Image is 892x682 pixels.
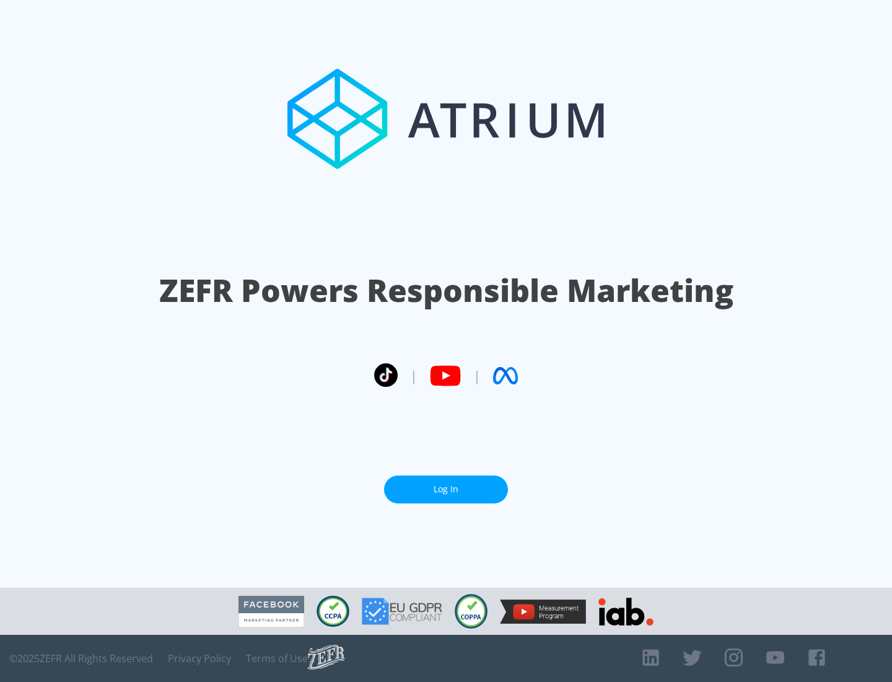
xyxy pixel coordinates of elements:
a: Terms of Use [246,652,308,665]
img: YouTube Measurement Program [500,600,586,624]
a: Log In [384,476,508,503]
img: Facebook Marketing Partner [238,596,304,627]
img: CCPA Compliant [317,596,349,627]
span: | [473,366,481,385]
img: IAB [598,598,654,626]
a: Privacy Policy [168,652,231,665]
img: GDPR Compliant [362,598,442,625]
span: | [410,366,418,385]
span: © 2025 ZEFR All Rights Reserved [9,652,153,665]
img: COPPA Compliant [455,594,488,629]
h1: ZEFR Powers Responsible Marketing [159,269,733,312]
